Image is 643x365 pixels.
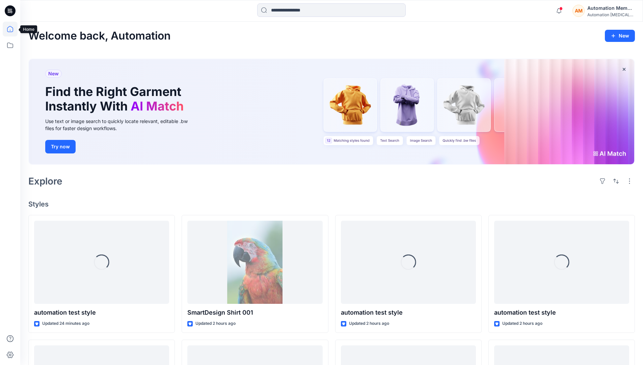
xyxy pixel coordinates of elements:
span: AI Match [131,99,184,114]
button: Try now [45,140,76,153]
h2: Welcome back, Automation [28,30,171,42]
p: Updated 2 hours ago [502,320,542,327]
p: automation test style [494,308,629,317]
p: SmartDesign Shirt 001 [187,308,322,317]
a: SmartDesign Shirt 001 [187,221,322,304]
div: Automation [MEDICAL_DATA]... [587,12,635,17]
h1: Find the Right Garment Instantly With [45,84,187,114]
p: automation test style [34,308,169,317]
p: Updated 24 minutes ago [42,320,89,327]
h2: Explore [28,176,62,187]
div: Automation Member [587,4,635,12]
button: New [605,30,635,42]
span: New [48,70,59,78]
h4: Styles [28,200,635,208]
p: automation test style [341,308,476,317]
div: Use text or image search to quickly locate relevant, editable .bw files for faster design workflows. [45,118,197,132]
p: Updated 2 hours ago [349,320,389,327]
div: AM [572,5,585,17]
p: Updated 2 hours ago [195,320,236,327]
